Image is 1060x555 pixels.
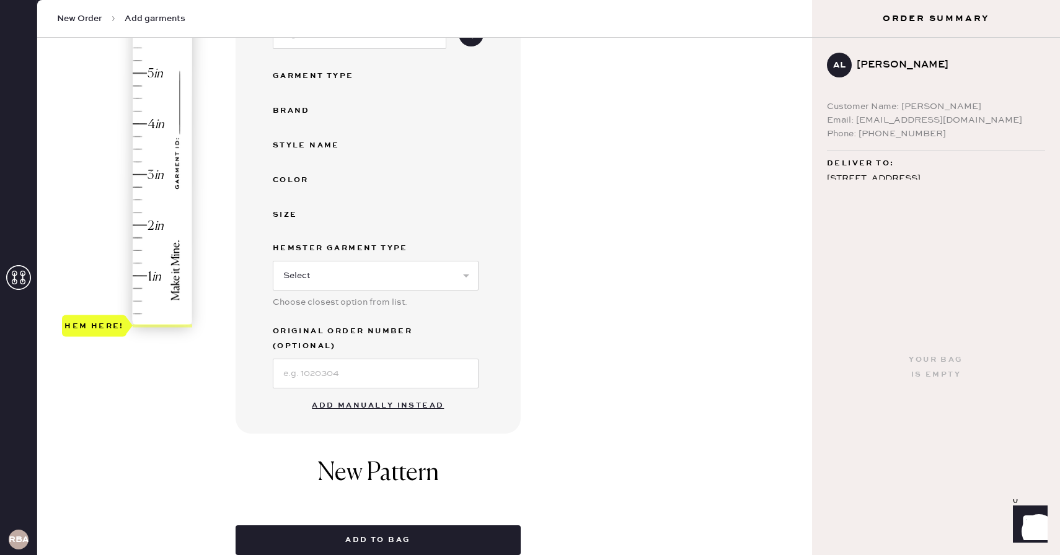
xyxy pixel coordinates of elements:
[812,12,1060,25] h3: Order Summary
[273,295,479,309] div: Choose closest option from list.
[909,352,963,382] div: Your bag is empty
[273,208,372,222] div: Size
[64,318,124,333] div: Hem here!
[827,127,1045,141] div: Phone: [PHONE_NUMBER]
[125,12,185,25] span: Add garments
[9,535,29,544] h3: RBA
[57,12,102,25] span: New Order
[827,113,1045,127] div: Email: [EMAIL_ADDRESS][DOMAIN_NAME]
[857,58,1035,72] div: [PERSON_NAME]
[304,393,451,418] button: Add manually instead
[236,525,521,555] button: Add to bag
[273,103,372,118] div: Brand
[273,241,479,256] label: Hemster Garment Type
[317,458,439,500] h1: New Pattern
[1001,499,1054,553] iframe: Front Chat
[273,138,372,153] div: Style name
[273,359,479,388] input: e.g. 1020304
[827,100,1045,113] div: Customer Name: [PERSON_NAME]
[273,69,372,84] div: Garment Type
[273,173,372,188] div: Color
[273,324,479,354] label: Original Order Number (Optional)
[827,171,1045,202] div: [STREET_ADDRESS] [GEOGRAPHIC_DATA] , MA 02115
[827,156,894,171] span: Deliver to:
[833,61,846,69] h3: AL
